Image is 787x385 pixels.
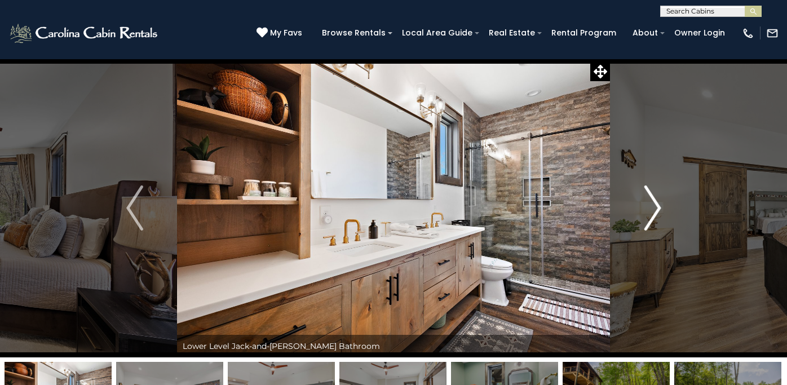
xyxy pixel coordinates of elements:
[546,24,622,42] a: Rental Program
[627,24,664,42] a: About
[316,24,391,42] a: Browse Rentals
[126,185,143,231] img: arrow
[669,24,731,42] a: Owner Login
[610,59,695,357] button: Next
[257,27,305,39] a: My Favs
[742,27,754,39] img: phone-regular-white.png
[396,24,478,42] a: Local Area Guide
[177,335,610,357] div: Lower Level Jack-and-[PERSON_NAME] Bathroom
[270,27,302,39] span: My Favs
[8,22,161,45] img: White-1-2.png
[644,185,661,231] img: arrow
[92,59,177,357] button: Previous
[483,24,541,42] a: Real Estate
[766,27,779,39] img: mail-regular-white.png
